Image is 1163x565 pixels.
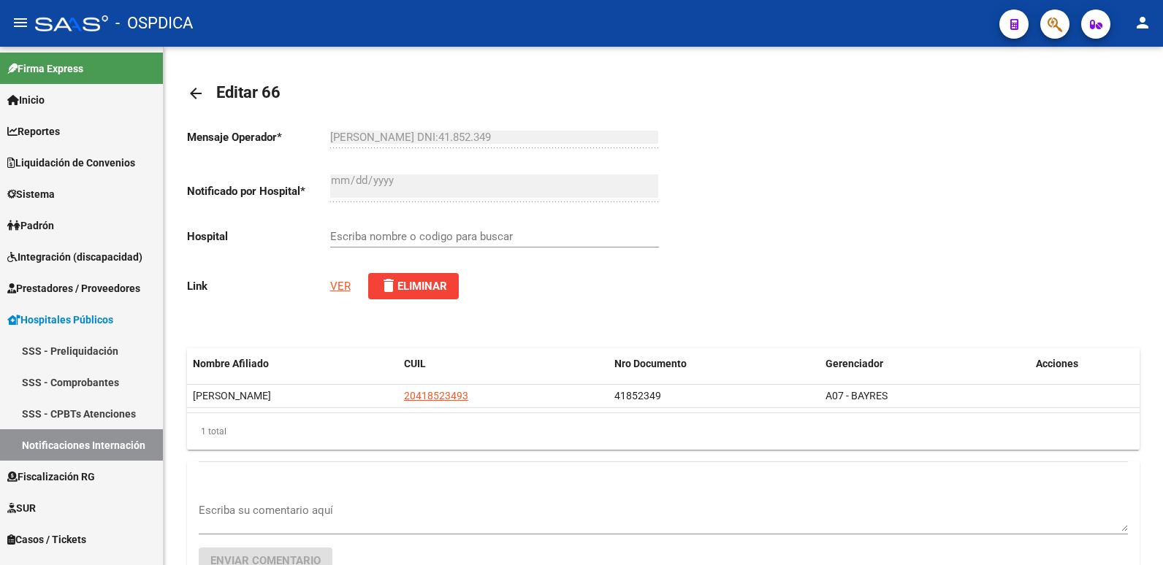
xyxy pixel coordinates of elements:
mat-icon: delete [380,277,397,294]
span: Fiscalización RG [7,469,95,485]
span: Gerenciador [825,358,883,369]
span: Padrón [7,218,54,234]
span: Firma Express [7,61,83,77]
p: Notificado por Hospital [187,183,330,199]
span: Liquidación de Convenios [7,155,135,171]
span: Casos / Tickets [7,531,86,547]
datatable-header-cell: Nro Documento [609,348,820,380]
datatable-header-cell: CUIL [398,348,609,380]
span: Inicio [7,92,45,108]
span: 20418523493 [404,390,468,401]
span: Eliminar [380,280,447,293]
span: Nro Documento [614,358,687,369]
span: Nombre Afiliado [193,358,269,369]
p: Mensaje Operador [187,129,330,145]
datatable-header-cell: Acciones [1030,348,1140,380]
span: BONZI ENZO FABIAN [193,390,271,401]
div: 1 total [187,413,1140,450]
mat-icon: arrow_back [187,85,205,102]
mat-icon: menu [12,14,29,31]
p: Link [187,278,330,294]
datatable-header-cell: Gerenciador [820,348,1031,380]
span: Hospitales Públicos [7,312,113,328]
span: Editar 66 [216,83,281,101]
mat-icon: person [1134,14,1151,31]
span: Reportes [7,123,60,139]
span: - OSPDICA [115,7,193,39]
button: Eliminar [368,273,459,299]
span: Sistema [7,186,55,202]
span: Integración (discapacidad) [7,249,142,265]
span: Acciones [1036,358,1078,369]
span: A07 - BAYRES [825,390,888,401]
span: 41852349 [614,390,661,401]
p: Hospital [187,228,330,245]
span: SUR [7,500,36,516]
datatable-header-cell: Nombre Afiliado [187,348,398,380]
span: CUIL [404,358,426,369]
span: Prestadores / Proveedores [7,280,140,296]
a: VER [330,280,351,293]
iframe: Intercom live chat [1113,515,1148,550]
